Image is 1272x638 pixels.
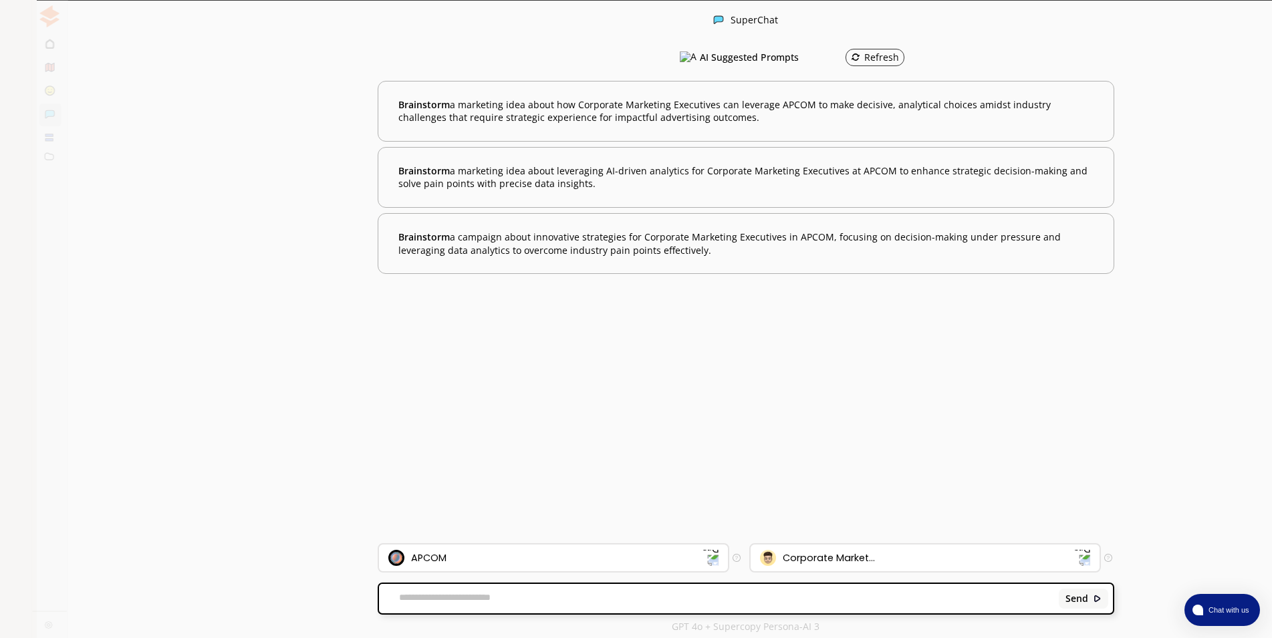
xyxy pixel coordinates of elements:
[1184,594,1260,626] button: atlas-launcher
[411,552,447,563] div: APCOM
[733,554,741,562] img: Tooltip Icon
[672,621,819,632] p: GPT 4o + Supercopy Persona-AI 3
[55,15,68,27] img: Close
[388,550,404,566] img: Brand Icon
[7,5,29,27] img: Close
[1104,554,1112,562] img: Tooltip Icon
[398,98,450,111] span: Brainstorm
[115,56,158,67] p: New Chat
[702,549,719,567] img: Dropdown Icon
[760,550,776,566] img: Audience Icon
[680,51,696,63] img: AI Suggested Prompts
[184,13,201,29] img: Close
[731,15,778,27] div: SuperChat
[700,47,799,67] h3: AI Suggested Prompts
[713,15,724,25] img: Close
[398,230,1094,257] b: a campaign about innovative strategies for Corporate Marketing Executives in APCOM, focusing on d...
[1203,605,1252,615] span: Chat with us
[1073,549,1091,567] img: Dropdown Icon
[1065,593,1088,604] b: Send
[1,611,35,635] a: Close
[851,52,899,63] div: Refresh
[398,98,1094,124] b: a marketing idea about how Corporate Marketing Executives can leverage APCOM to make decisive, an...
[398,164,1094,190] b: a marketing idea about leveraging AI-driven analytics for Corporate Marketing Executives at APCOM...
[98,55,108,66] img: Close
[398,164,450,177] span: Brainstorm
[70,16,139,27] div: Persona Mode
[398,230,450,243] span: Brainstorm
[1093,594,1102,603] img: Close
[13,621,21,629] img: Close
[851,53,860,62] img: Refresh
[783,552,875,563] div: Corporate Market...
